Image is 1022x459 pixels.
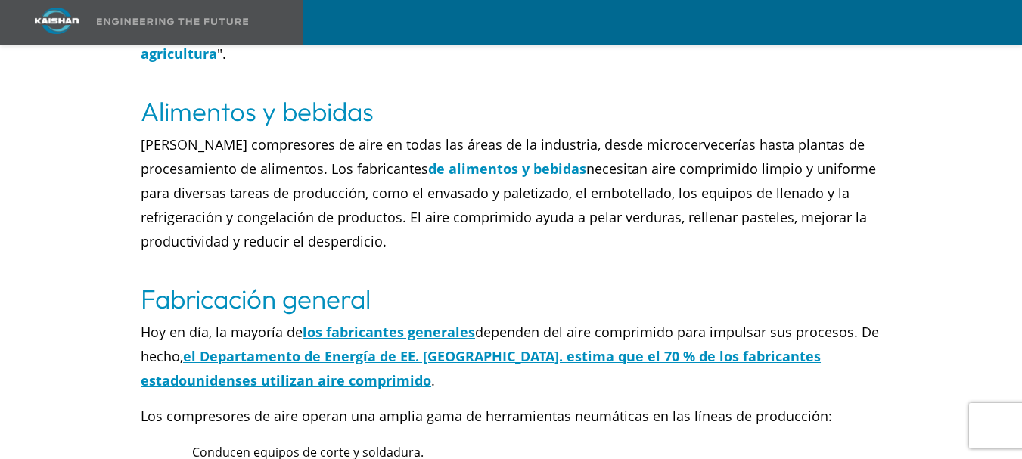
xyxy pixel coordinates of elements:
[399,46,480,87] a: Productos
[141,95,374,128] font: Alimentos y bebidas
[674,62,742,72] font: Recursos
[303,323,475,341] a: los fabricantes generales
[141,347,821,389] a: el Departamento de Energía de EE. [GEOGRAPHIC_DATA]. estima que el 70 % de los fabricantes estado...
[399,62,480,72] font: Productos
[141,323,303,341] font: Hoy en día, la mayoría de
[906,62,1002,72] font: Contáctenos
[141,323,879,365] font: dependen del aire comprimido para impulsar sus procesos. De hecho,
[141,135,865,178] font: [PERSON_NAME] compresores de aire en todas las áreas de la industria, desde microcervecerías hast...
[300,62,377,72] font: Industrias
[97,18,248,25] img: Ingeniería del futuro
[906,46,1002,87] a: Contáctenos
[431,371,435,389] font: .
[141,160,876,250] font: necesitan aire comprimido limpio y uniforme para diversas tareas de producción, como el envasado ...
[300,46,377,87] a: Industrias
[141,407,832,425] font: Los compresores de aire operan una amplia gama de herramientas neumáticas en las líneas de produc...
[502,62,651,72] font: Repuestos y servicio
[502,46,651,87] a: Repuestos y servicio
[765,46,883,87] a: Sobre nosotros
[674,46,742,87] a: Recursos
[141,282,371,315] font: Fabricación general
[428,160,586,178] a: de alimentos y bebidas
[765,62,883,72] font: Sobre nosotros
